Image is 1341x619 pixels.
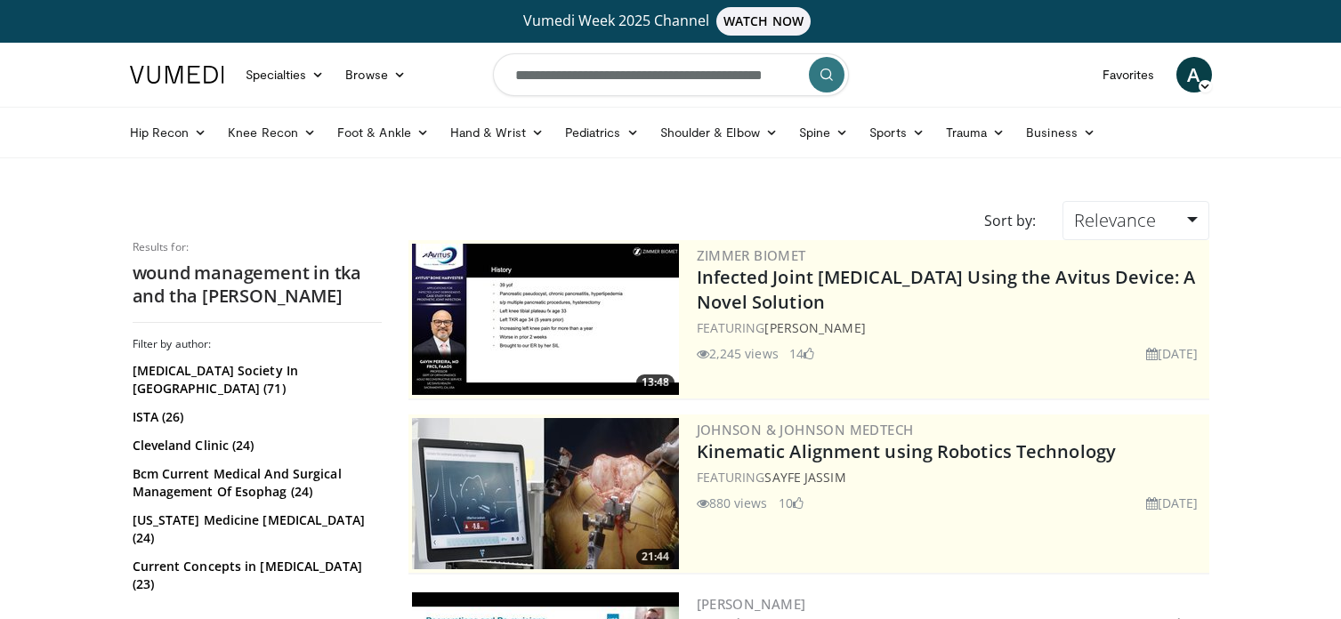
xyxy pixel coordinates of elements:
a: [PERSON_NAME] [697,595,806,613]
a: Foot & Ankle [327,115,440,150]
p: Results for: [133,240,382,254]
a: Cleveland Clinic (24) [133,437,377,454]
a: A [1176,57,1212,92]
a: [MEDICAL_DATA] Society In [GEOGRAPHIC_DATA] (71) [133,362,377,398]
div: Sort by: [971,201,1049,240]
a: Specialties [235,57,335,92]
a: Vumedi Week 2025 ChannelWATCH NOW [133,7,1209,36]
a: Shoulder & Elbow [650,115,788,150]
li: 2,245 views [697,344,779,363]
img: 85482610-0380-4aae-aa4a-4a9be0c1a4f1.300x170_q85_crop-smart_upscale.jpg [412,418,679,569]
img: VuMedi Logo [130,66,224,84]
a: 13:48 [412,244,679,395]
a: Johnson & Johnson MedTech [697,421,914,438]
a: Pediatrics [554,115,650,150]
a: Business [1015,115,1106,150]
img: 6109daf6-8797-4a77-88a1-edd099c0a9a9.300x170_q85_crop-smart_upscale.jpg [412,244,679,395]
a: ISTA (26) [133,408,377,426]
h3: Filter by author: [133,337,382,351]
li: [DATE] [1146,344,1199,363]
a: Hand & Wrist [440,115,554,150]
li: 880 views [697,494,768,512]
span: Relevance [1074,208,1156,232]
a: Kinematic Alignment using Robotics Technology [697,439,1117,463]
span: 21:44 [636,549,675,565]
a: Favorites [1092,57,1166,92]
a: Current Concepts in [MEDICAL_DATA] (23) [133,558,377,593]
a: Infected Joint [MEDICAL_DATA] Using the Avitus Device: A Novel Solution [697,265,1196,314]
span: WATCH NOW [716,7,811,36]
div: FEATURING [697,468,1206,486]
div: FEATURING [697,318,1206,337]
h2: wound management in tka and tha [PERSON_NAME] [133,261,382,308]
li: 10 [779,494,804,512]
span: 13:48 [636,374,675,390]
a: [PERSON_NAME] [764,319,865,336]
a: Knee Recon [217,115,327,150]
a: Browse [335,57,416,92]
input: Search topics, interventions [493,53,849,96]
a: Relevance [1062,201,1208,240]
a: Zimmer Biomet [697,246,806,264]
a: Bcm Current Medical And Surgical Management Of Esophag (24) [133,465,377,501]
a: 21:44 [412,418,679,569]
li: [DATE] [1146,494,1199,512]
a: Trauma [935,115,1016,150]
a: [US_STATE] Medicine [MEDICAL_DATA] (24) [133,511,377,547]
a: Sayfe Jassim [764,469,845,486]
a: Sports [859,115,935,150]
a: Hip Recon [119,115,218,150]
a: Spine [788,115,859,150]
li: 14 [789,344,814,363]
